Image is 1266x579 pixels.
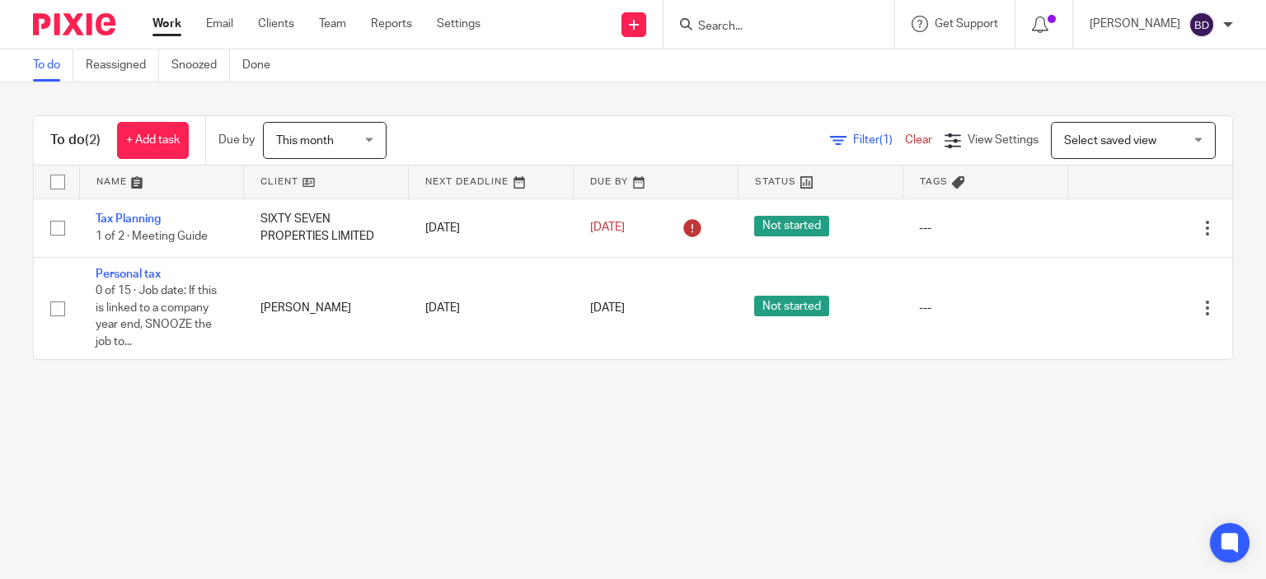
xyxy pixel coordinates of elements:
td: [PERSON_NAME] [244,257,409,358]
span: (1) [879,134,893,146]
input: Search [696,20,845,35]
span: 0 of 15 · Job date: If this is linked to a company year end, SNOOZE the job to... [96,286,217,348]
a: Snoozed [171,49,230,82]
a: Work [152,16,181,32]
span: Select saved view [1064,135,1156,147]
td: SIXTY SEVEN PROPERTIES LIMITED [244,198,409,257]
span: Tags [920,177,948,186]
div: --- [919,300,1051,316]
img: svg%3E [1189,12,1215,38]
span: Filter [853,134,905,146]
a: Clients [258,16,294,32]
p: Due by [218,132,255,148]
a: Tax Planning [96,213,161,225]
a: Team [319,16,346,32]
a: Reassigned [86,49,159,82]
span: Not started [754,296,829,316]
span: [DATE] [590,302,625,314]
span: View Settings [968,134,1039,146]
img: Pixie [33,13,115,35]
a: Email [206,16,233,32]
a: To do [33,49,73,82]
span: [DATE] [590,222,625,234]
p: [PERSON_NAME] [1090,16,1180,32]
td: [DATE] [409,198,574,257]
a: + Add task [117,122,189,159]
a: Clear [905,134,932,146]
a: Done [242,49,283,82]
span: This month [276,135,334,147]
a: Reports [371,16,412,32]
span: 1 of 2 · Meeting Guide [96,231,208,242]
td: [DATE] [409,257,574,358]
a: Settings [437,16,481,32]
h1: To do [50,132,101,149]
div: --- [919,220,1051,236]
span: Get Support [935,18,998,30]
span: (2) [85,133,101,147]
span: Not started [754,216,829,236]
a: Personal tax [96,268,161,280]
